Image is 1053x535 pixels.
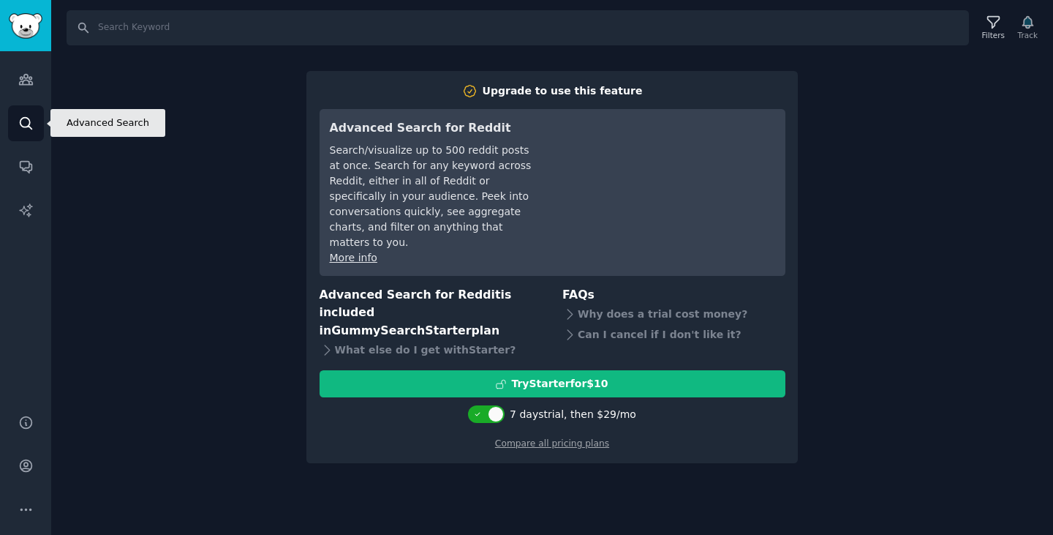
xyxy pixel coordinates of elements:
[982,30,1005,40] div: Filters
[320,286,543,340] h3: Advanced Search for Reddit is included in plan
[556,119,775,229] iframe: YouTube video player
[562,324,785,345] div: Can I cancel if I don't like it?
[511,376,608,392] div: Try Starter for $10
[331,323,471,337] span: GummySearch Starter
[483,83,643,99] div: Upgrade to use this feature
[510,407,636,422] div: 7 days trial, then $ 29 /mo
[9,13,42,39] img: GummySearch logo
[330,252,377,263] a: More info
[562,304,785,324] div: Why does a trial cost money?
[330,119,535,138] h3: Advanced Search for Reddit
[320,340,543,360] div: What else do I get with Starter ?
[495,438,609,449] a: Compare all pricing plans
[67,10,969,45] input: Search Keyword
[330,143,535,250] div: Search/visualize up to 500 reddit posts at once. Search for any keyword across Reddit, either in ...
[320,370,785,397] button: TryStarterfor$10
[562,286,785,304] h3: FAQs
